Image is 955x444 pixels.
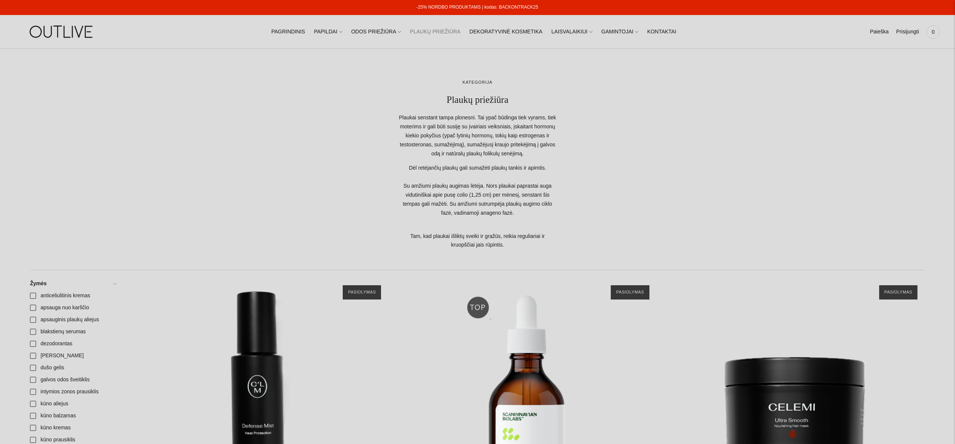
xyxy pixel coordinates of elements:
[896,24,919,40] a: Prisijungti
[470,24,542,40] a: DEKORATYVINĖ KOSMETIKA
[26,326,121,338] a: blakstienų serumas
[26,362,121,374] a: dušo gelis
[271,24,305,40] a: PAGRINDINIS
[26,314,121,326] a: apsauginis plaukų aliejus
[601,24,638,40] a: GAMINTOJAI
[26,302,121,314] a: apsauga nuo karščio
[26,374,121,386] a: galvos odos šveitiklis
[926,24,940,40] a: 0
[551,24,592,40] a: LAISVALAIKIUI
[26,410,121,422] a: kūno balzamas
[26,350,121,362] a: [PERSON_NAME]
[870,24,889,40] a: Paieška
[26,422,121,434] a: kūno kremas
[928,27,938,37] span: 0
[314,24,342,40] a: PAPILDAI
[26,290,121,302] a: anticeliulitinis kremas
[26,398,121,410] a: kūno aliejus
[410,24,461,40] a: PLAUKŲ PRIEŽIŪRA
[416,5,538,10] a: -25% NORDBO PRODUKTAMS | kodas: BACKONTRACK25
[647,24,676,40] a: KONTAKTAI
[15,19,109,45] img: OUTLIVE
[26,278,121,290] a: Žymės
[351,24,401,40] a: ODOS PRIEŽIŪRA
[26,338,121,350] a: dezodorantas
[26,386,121,398] a: intymios zonos prausiklis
